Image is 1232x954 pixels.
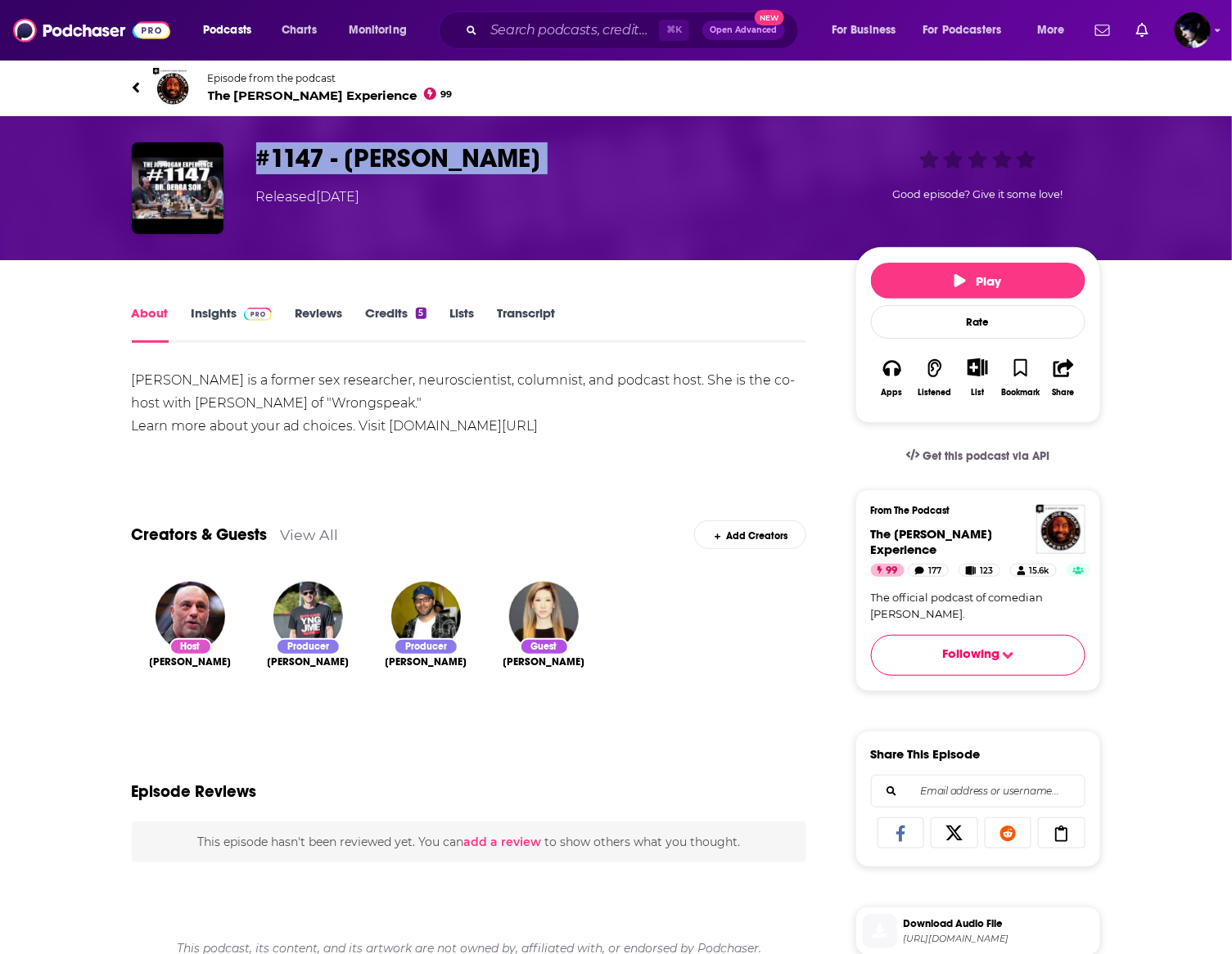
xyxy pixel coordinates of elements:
[1042,348,1085,407] button: Share
[208,88,453,103] span: The [PERSON_NAME] Experience
[832,19,896,42] span: For Business
[878,817,925,848] a: Share on Facebook
[365,305,426,343] a: Credits5
[882,388,903,398] div: Apps
[386,655,467,668] span: [PERSON_NAME]
[391,582,461,651] img: Brian Redban
[871,590,1085,622] a: The official podcast of comedian [PERSON_NAME].
[871,526,993,557] a: The Joe Rogan Experience
[281,526,339,543] a: View All
[961,358,995,376] button: Show More Button
[904,933,1094,945] span: https://traffic.megaphone.fm/GLT9108990699.mp3?updated=1707795325
[985,817,1032,848] a: Share on Reddit
[893,436,1063,476] a: Get this podcast via API
[702,20,785,40] button: Open AdvancedNew
[1037,19,1065,42] span: More
[440,91,452,98] span: 99
[416,308,426,319] div: 5
[887,563,898,579] span: 99
[1001,388,1040,398] div: Bookmark
[871,564,905,577] a: 99
[914,348,956,407] button: Listened
[1089,16,1117,44] a: Show notifications dropdown
[923,19,1002,42] span: For Podcasters
[980,563,993,579] span: 123
[153,68,192,107] img: The Joe Rogan Experience
[1175,12,1211,48] span: Logged in as zreese
[931,817,978,848] a: Share on X/Twitter
[268,655,350,668] a: Jamie Vernon
[942,646,1000,666] span: Following
[954,273,1001,289] span: Play
[928,563,941,579] span: 177
[694,520,806,549] div: Add Creators
[276,638,341,655] div: Producer
[449,305,474,343] a: Lists
[755,10,784,25] span: New
[972,387,985,398] div: List
[132,142,223,234] img: #1147 - Dr. Debra Soh
[454,11,815,49] div: Search podcasts, credits, & more...
[337,17,428,43] button: open menu
[871,305,1085,339] div: Rate
[295,305,342,343] a: Reviews
[13,15,170,46] a: Podchaser - Follow, Share and Rate Podcasts
[394,638,458,655] div: Producer
[1053,388,1075,398] div: Share
[503,655,585,668] span: [PERSON_NAME]
[484,17,659,43] input: Search podcasts, credits, & more...
[463,833,541,851] button: add a review
[871,348,914,407] button: Apps
[820,17,917,43] button: open menu
[1010,564,1056,577] a: 15.6k
[169,638,212,655] div: Host
[904,916,1094,931] span: Download Audio File
[132,524,268,545] a: Creators & Guests
[710,26,778,34] span: Open Advanced
[273,582,343,651] img: Jamie Vernon
[132,781,257,802] h3: Episode Reviews
[156,582,225,651] img: Joe Rogan
[1026,17,1085,43] button: open menu
[192,305,273,343] a: InsightsPodchaser Pro
[1036,505,1085,554] img: The Joe Rogan Experience
[132,305,169,343] a: About
[192,17,273,43] button: open menu
[256,187,360,207] div: Released [DATE]
[150,655,232,668] a: Joe Rogan
[871,526,993,557] span: The [PERSON_NAME] Experience
[1038,817,1085,848] a: Copy Link
[871,505,1072,516] h3: From The Podcast
[520,638,569,655] div: Guest
[197,835,740,849] span: This episode hasn't been reviewed yet. You can to show others what you thought.
[871,775,1085,808] div: Search followers
[386,655,467,668] a: Brian Redban
[885,776,1072,807] input: Email address or username...
[349,19,407,42] span: Monitoring
[132,369,807,438] div: [PERSON_NAME] is a former sex researcher, neuroscientist, columnist, and podcast host. She is the...
[1175,12,1211,48] img: User Profile
[150,655,232,668] span: [PERSON_NAME]
[509,582,579,651] img: Dr. Debra Soh
[256,142,829,174] h1: #1147 - Dr. Debra Soh
[503,655,585,668] a: Dr. Debra Soh
[282,19,317,42] span: Charts
[1130,16,1155,44] a: Show notifications dropdown
[497,305,555,343] a: Transcript
[918,388,952,398] div: Listened
[268,655,350,668] span: [PERSON_NAME]
[1030,563,1049,579] span: 15.6k
[208,72,453,84] span: Episode from the podcast
[871,635,1085,676] button: Following
[959,564,1000,577] a: 123
[1000,348,1042,407] button: Bookmark
[1175,12,1211,48] button: Show profile menu
[871,263,1085,299] button: Play
[271,17,327,43] a: Charts
[893,188,1063,200] span: Good episode? Give it some love!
